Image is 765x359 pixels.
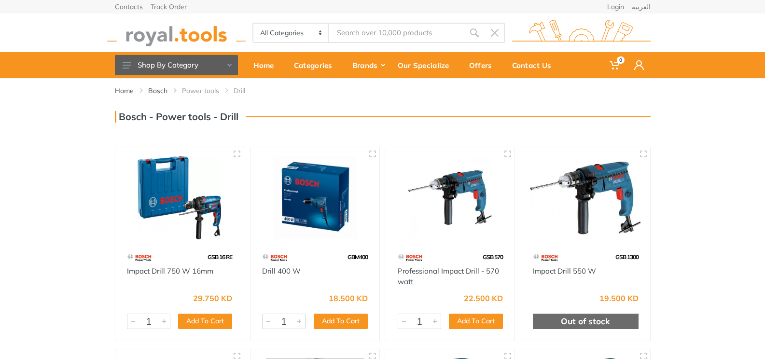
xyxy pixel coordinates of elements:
[314,314,368,329] button: Add To Cart
[391,55,462,75] div: Our Specialize
[127,249,153,266] img: 55.webp
[603,52,627,78] a: 0
[262,266,301,276] a: Drill 400 W
[287,55,346,75] div: Categories
[115,86,134,96] a: Home
[599,294,639,302] div: 19.500 KD
[505,52,565,78] a: Contact Us
[512,20,651,46] img: royal.tools Logo
[115,111,238,123] h3: Bosch - Power tools - Drill
[462,55,505,75] div: Offers
[329,23,464,43] input: Site search
[208,253,232,261] span: GSB 16 RE
[329,294,368,302] div: 18.500 KD
[395,156,506,239] img: Royal Tools - Professional Impact Drill - 570 watt
[262,249,288,266] img: 55.webp
[533,266,596,276] a: Impact Drill 550 W
[533,249,558,266] img: 55.webp
[398,266,499,287] a: Professional Impact Drill - 570 watt
[178,314,232,329] button: Add To Cart
[464,294,503,302] div: 22.500 KD
[115,86,651,96] nav: breadcrumb
[247,55,287,75] div: Home
[607,3,624,10] a: Login
[115,55,238,75] button: Shop By Category
[127,266,213,276] a: Impact Drill 750 W 16mm
[530,156,641,239] img: Royal Tools - Impact Drill 550 W
[346,55,391,75] div: Brands
[234,86,260,96] li: Drill
[348,253,368,261] span: GBM400
[287,52,346,78] a: Categories
[617,56,625,64] span: 0
[259,156,371,239] img: Royal Tools - Drill 400 W
[107,20,246,46] img: royal.tools Logo
[632,3,651,10] a: العربية
[151,3,187,10] a: Track Order
[253,24,329,42] select: Category
[483,253,503,261] span: GSB 570
[505,55,565,75] div: Contact Us
[182,86,219,96] a: Power tools
[462,52,505,78] a: Offers
[193,294,232,302] div: 29.750 KD
[124,156,236,239] img: Royal Tools - Impact Drill 750 W 16mm
[533,314,639,329] div: Out of stock
[615,253,639,261] span: GSB 1300
[391,52,462,78] a: Our Specialize
[398,249,423,266] img: 55.webp
[247,52,287,78] a: Home
[449,314,503,329] button: Add To Cart
[115,3,143,10] a: Contacts
[148,86,167,96] a: Bosch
